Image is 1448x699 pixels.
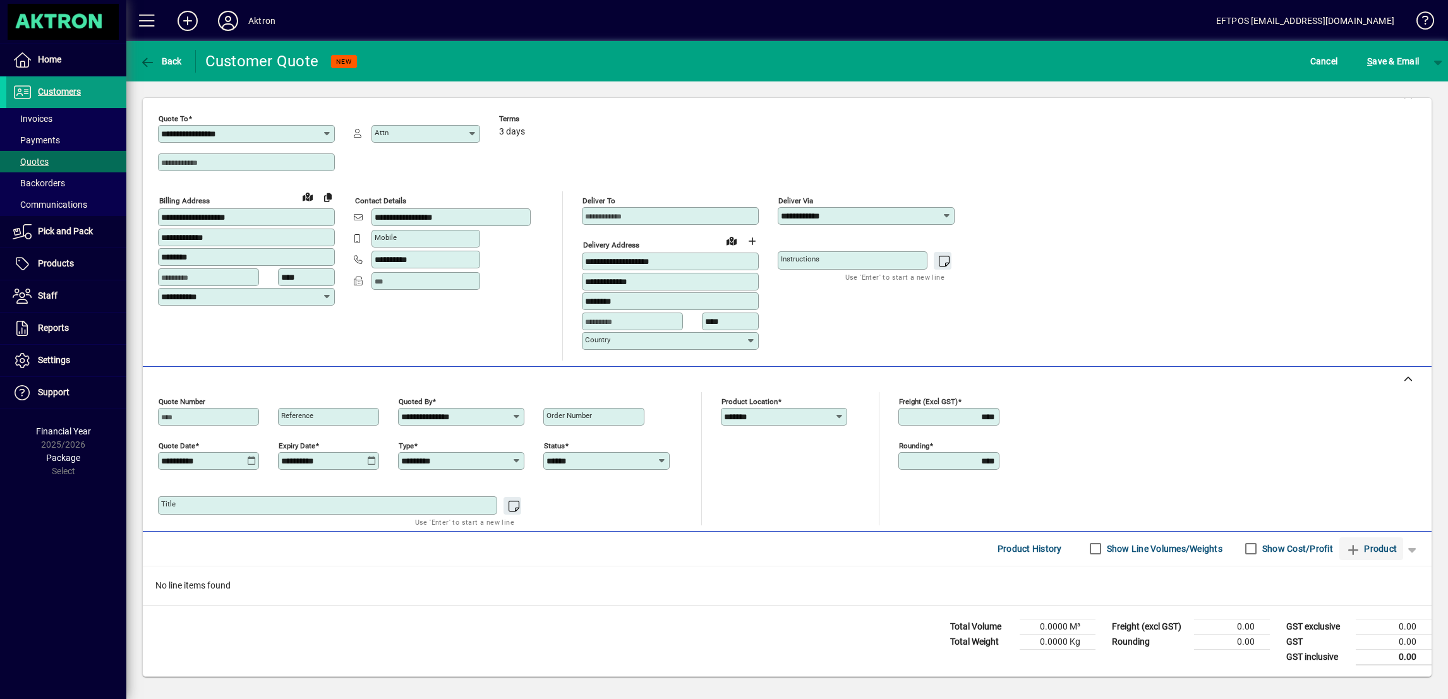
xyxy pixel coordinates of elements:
[6,377,126,409] a: Support
[546,411,592,420] mat-label: Order number
[992,537,1067,560] button: Product History
[1356,649,1432,665] td: 0.00
[13,135,60,145] span: Payments
[38,355,70,365] span: Settings
[721,397,778,405] mat-label: Product location
[778,196,813,205] mat-label: Deliver via
[742,231,762,251] button: Choose address
[159,397,205,405] mat-label: Quote number
[781,254,819,263] mat-label: Instructions
[205,51,319,71] div: Customer Quote
[126,50,196,73] app-page-header-button: Back
[6,129,126,151] a: Payments
[1346,539,1397,559] span: Product
[136,50,185,73] button: Back
[1367,56,1372,66] span: S
[167,9,208,32] button: Add
[1280,634,1356,649] td: GST
[6,313,126,344] a: Reports
[336,57,352,66] span: NEW
[13,200,87,210] span: Communications
[1361,50,1425,73] button: Save & Email
[845,270,944,284] mat-hint: Use 'Enter' to start a new line
[13,157,49,167] span: Quotes
[281,411,313,420] mat-label: Reference
[46,453,80,463] span: Package
[6,345,126,376] a: Settings
[1280,649,1356,665] td: GST inclusive
[1194,619,1270,634] td: 0.00
[143,566,1432,605] div: No line items found
[279,441,315,450] mat-label: Expiry date
[318,187,338,207] button: Copy to Delivery address
[544,441,565,450] mat-label: Status
[38,387,69,397] span: Support
[499,115,575,123] span: Terms
[38,226,93,236] span: Pick and Pack
[208,9,248,32] button: Profile
[375,128,389,137] mat-label: Attn
[1280,619,1356,634] td: GST exclusive
[1260,542,1333,555] label: Show Cost/Profit
[582,196,615,205] mat-label: Deliver To
[38,87,81,97] span: Customers
[1339,537,1403,560] button: Product
[1106,634,1194,649] td: Rounding
[399,397,432,405] mat-label: Quoted by
[944,634,1020,649] td: Total Weight
[1216,11,1394,31] div: EFTPOS [EMAIL_ADDRESS][DOMAIN_NAME]
[585,335,610,344] mat-label: Country
[248,11,275,31] div: Aktron
[38,290,57,301] span: Staff
[140,56,182,66] span: Back
[415,515,514,529] mat-hint: Use 'Enter' to start a new line
[6,44,126,76] a: Home
[1407,3,1432,44] a: Knowledge Base
[298,186,318,206] a: View on map
[1106,619,1194,634] td: Freight (excl GST)
[13,114,52,124] span: Invoices
[1307,50,1341,73] button: Cancel
[1367,51,1419,71] span: ave & Email
[1020,619,1095,634] td: 0.0000 M³
[13,178,65,188] span: Backorders
[1356,634,1432,649] td: 0.00
[899,441,929,450] mat-label: Rounding
[399,441,414,450] mat-label: Type
[499,127,525,137] span: 3 days
[38,54,61,64] span: Home
[1104,542,1222,555] label: Show Line Volumes/Weights
[6,108,126,129] a: Invoices
[36,426,91,436] span: Financial Year
[6,216,126,248] a: Pick and Pack
[6,248,126,280] a: Products
[38,323,69,333] span: Reports
[1020,634,1095,649] td: 0.0000 Kg
[1310,51,1338,71] span: Cancel
[1194,634,1270,649] td: 0.00
[1356,619,1432,634] td: 0.00
[375,233,397,242] mat-label: Mobile
[6,280,126,312] a: Staff
[899,397,958,405] mat-label: Freight (excl GST)
[721,230,742,251] a: View on map
[161,499,176,508] mat-label: Title
[159,441,195,450] mat-label: Quote date
[944,619,1020,634] td: Total Volume
[6,172,126,194] a: Backorders
[6,194,126,215] a: Communications
[159,114,188,123] mat-label: Quote To
[998,539,1062,559] span: Product History
[6,151,126,172] a: Quotes
[38,258,74,268] span: Products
